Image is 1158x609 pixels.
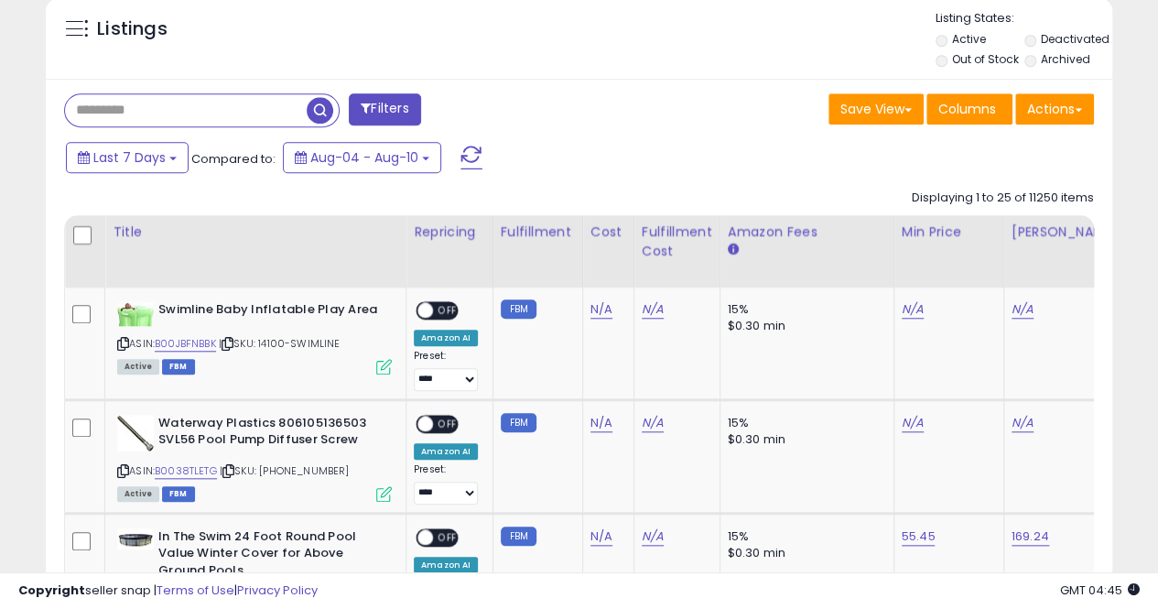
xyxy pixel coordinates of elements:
[1012,414,1034,432] a: N/A
[642,414,664,432] a: N/A
[902,414,924,432] a: N/A
[642,300,664,319] a: N/A
[191,150,276,168] span: Compared to:
[162,486,195,502] span: FBM
[310,148,418,167] span: Aug-04 - Aug-10
[158,301,381,323] b: Swimline Baby Inflatable Play Area
[1041,31,1109,47] label: Deactivated
[1060,582,1140,599] span: 2025-08-18 04:45 GMT
[642,223,712,261] div: Fulfillment Cost
[97,16,168,42] h5: Listings
[1012,223,1120,242] div: [PERSON_NAME]
[728,545,880,561] div: $0.30 min
[117,301,392,373] div: ASIN:
[433,416,462,431] span: OFF
[237,582,318,599] a: Privacy Policy
[158,528,381,584] b: In The Swim 24 Foot Round Pool Value Winter Cover for Above Ground Pools
[938,100,996,118] span: Columns
[162,359,195,375] span: FBM
[117,528,154,549] img: 41Z6kI5DqhL._SL40_.jpg
[117,301,154,326] img: 41RosEjW8hL._SL40_.jpg
[902,223,996,242] div: Min Price
[414,443,478,460] div: Amazon AI
[158,415,381,453] b: Waterway Plastics 806105136503 SVL56 Pool Pump Diffuser Screw
[728,431,880,448] div: $0.30 min
[728,415,880,431] div: 15%
[18,582,318,600] div: seller snap | |
[117,415,392,500] div: ASIN:
[912,190,1094,207] div: Displaying 1 to 25 of 11250 items
[414,350,479,391] div: Preset:
[1041,51,1090,67] label: Archived
[66,142,189,173] button: Last 7 Days
[283,142,441,173] button: Aug-04 - Aug-10
[501,223,575,242] div: Fulfillment
[414,463,479,505] div: Preset:
[219,336,341,351] span: | SKU: 14100-SWIMLINE
[117,486,159,502] span: All listings currently available for purchase on Amazon
[157,582,234,599] a: Terms of Use
[951,51,1018,67] label: Out of Stock
[155,463,217,479] a: B0038TLETG
[18,582,85,599] strong: Copyright
[501,299,536,319] small: FBM
[414,223,485,242] div: Repricing
[590,414,612,432] a: N/A
[1012,300,1034,319] a: N/A
[1015,93,1094,125] button: Actions
[117,359,159,375] span: All listings currently available for purchase on Amazon
[117,415,154,451] img: 31y4LAEIfOL._SL40_.jpg
[501,413,536,432] small: FBM
[590,223,626,242] div: Cost
[155,336,216,352] a: B00JBFNBBK
[728,223,886,242] div: Amazon Fees
[433,529,462,545] span: OFF
[951,31,985,47] label: Active
[926,93,1012,125] button: Columns
[220,463,350,478] span: | SKU: [PHONE_NUMBER]
[828,93,924,125] button: Save View
[590,527,612,546] a: N/A
[1012,527,1049,546] a: 169.24
[501,527,536,546] small: FBM
[93,148,166,167] span: Last 7 Days
[902,527,936,546] a: 55.45
[113,223,398,242] div: Title
[902,300,924,319] a: N/A
[936,10,1112,27] p: Listing States:
[414,330,478,346] div: Amazon AI
[642,527,664,546] a: N/A
[349,93,420,125] button: Filters
[728,528,880,545] div: 15%
[433,303,462,319] span: OFF
[590,300,612,319] a: N/A
[728,301,880,318] div: 15%
[728,318,880,334] div: $0.30 min
[728,242,739,258] small: Amazon Fees.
